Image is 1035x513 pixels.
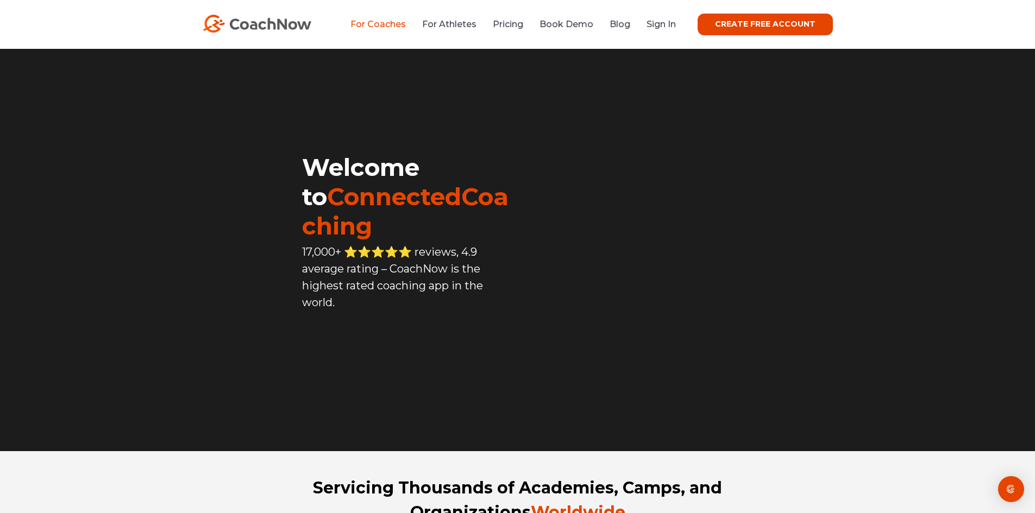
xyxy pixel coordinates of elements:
a: Sign In [647,19,676,29]
a: Blog [610,19,630,29]
div: Open Intercom Messenger [998,476,1024,502]
span: ConnectedCoaching [302,182,509,240]
a: Book Demo [540,19,593,29]
span: 17,000+ ⭐️⭐️⭐️⭐️⭐️ reviews, 4.9 average rating – CoachNow is the highest rated coaching app in th... [302,245,483,309]
h1: Welcome to [302,153,517,240]
img: CoachNow Logo [203,15,311,33]
a: CREATE FREE ACCOUNT [698,14,833,35]
iframe: Embedded CTA [302,334,517,367]
a: Pricing [493,19,523,29]
a: For Coaches [350,19,406,29]
a: For Athletes [422,19,476,29]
